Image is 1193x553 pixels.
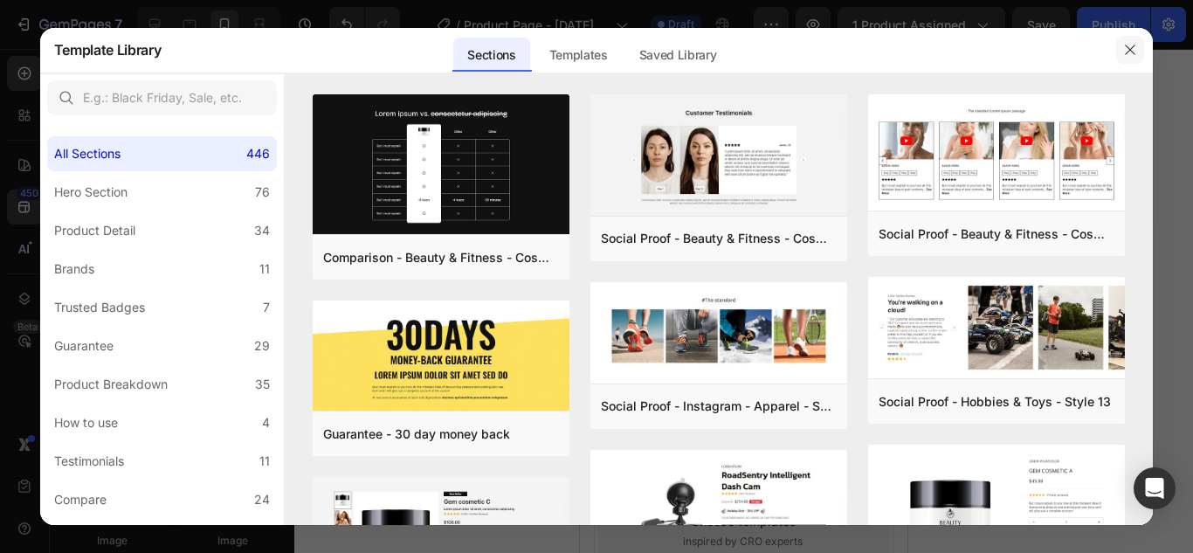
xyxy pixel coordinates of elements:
[601,396,837,417] div: Social Proof - Instagram - Apparel - Shoes - Style 30
[54,412,118,433] div: How to use
[54,451,124,472] div: Testimonials
[255,182,270,203] div: 76
[254,220,270,241] div: 34
[54,27,162,73] h2: Template Library
[590,94,847,219] img: sp16.png
[313,94,569,238] img: c19.png
[590,282,847,377] img: sp30.png
[259,451,270,472] div: 11
[601,228,837,249] div: Social Proof - Beauty & Fitness - Cosmetic - Style 16
[255,374,270,395] div: 35
[313,301,569,414] img: g30.png
[54,220,135,241] div: Product Detail
[254,489,270,510] div: 24
[54,182,128,203] div: Hero Section
[263,297,270,318] div: 7
[54,259,94,280] div: Brands
[323,424,510,445] div: Guarantee - 30 day money back
[54,143,121,164] div: All Sections
[868,277,1125,377] img: sp13.png
[262,412,270,433] div: 4
[1134,467,1176,509] div: Open Intercom Messenger
[259,259,270,280] div: 11
[879,391,1111,412] div: Social Proof - Hobbies & Toys - Style 13
[54,374,168,395] div: Product Breakdown
[47,80,277,115] input: E.g.: Black Friday, Sale, etc.
[453,38,529,73] div: Sections
[54,297,145,318] div: Trusted Badges
[54,335,114,356] div: Guarantee
[625,38,731,73] div: Saved Library
[254,335,270,356] div: 29
[323,247,559,268] div: Comparison - Beauty & Fitness - Cosmetic - Ingredients - Style 19
[15,424,98,442] span: Add section
[111,463,217,481] div: Choose templates
[103,485,223,501] span: inspired by CRO experts
[54,489,107,510] div: Compare
[879,224,1114,245] div: Social Proof - Beauty & Fitness - Cosmetic - Style 8
[868,94,1125,215] img: sp8.png
[246,143,270,164] div: 446
[535,38,622,73] div: Templates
